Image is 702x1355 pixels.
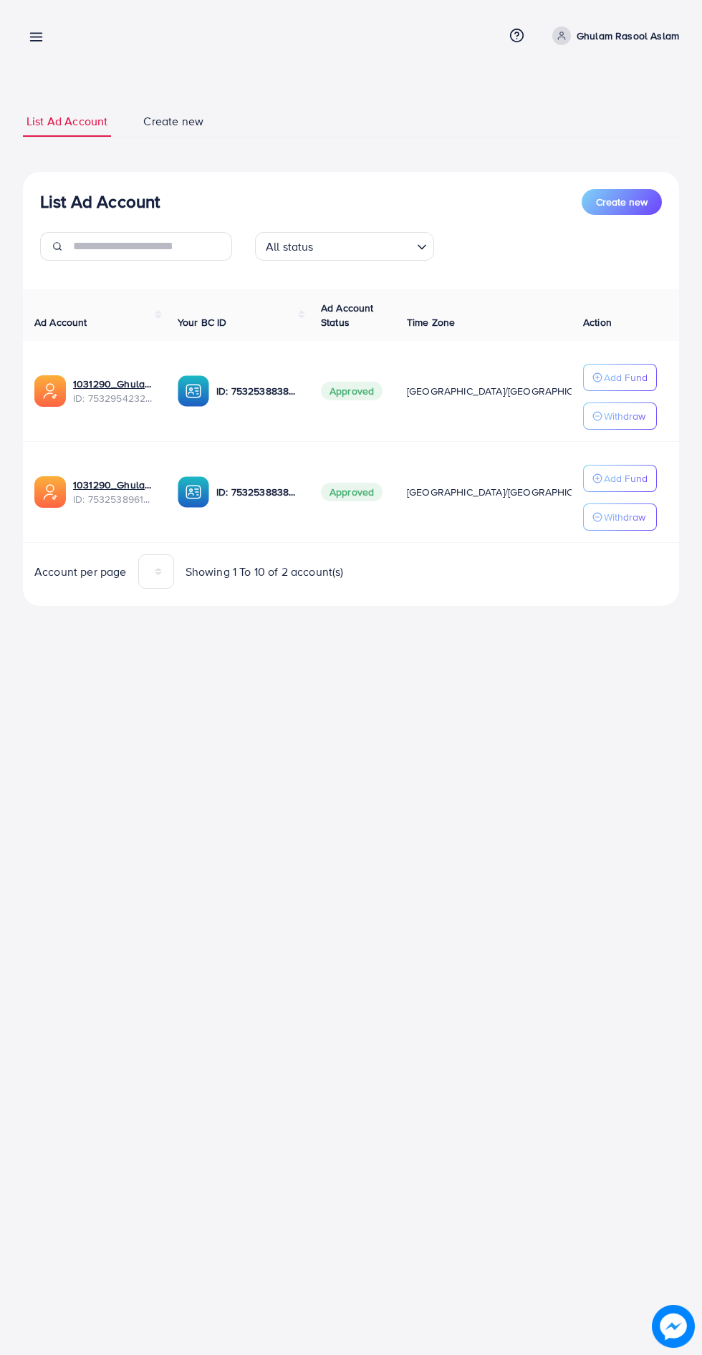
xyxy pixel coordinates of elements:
[73,377,155,406] div: <span class='underline'>1031290_Ghulam Rasool Aslam 2_1753902599199</span></br>7532954232266326017
[186,564,344,580] span: Showing 1 To 10 of 2 account(s)
[143,113,203,130] span: Create new
[604,408,645,425] p: Withdraw
[596,195,648,209] span: Create new
[604,470,648,487] p: Add Fund
[321,382,383,400] span: Approved
[604,508,645,526] p: Withdraw
[407,315,455,329] span: Time Zone
[34,375,66,407] img: ic-ads-acc.e4c84228.svg
[216,382,298,400] p: ID: 7532538838637019152
[27,113,107,130] span: List Ad Account
[73,391,155,405] span: ID: 7532954232266326017
[583,402,657,430] button: Withdraw
[34,564,127,580] span: Account per page
[321,483,383,501] span: Approved
[547,26,679,45] a: Ghulam Rasool Aslam
[583,364,657,391] button: Add Fund
[73,377,155,391] a: 1031290_Ghulam Rasool Aslam 2_1753902599199
[263,236,317,257] span: All status
[318,233,411,257] input: Search for option
[583,315,612,329] span: Action
[73,478,155,492] a: 1031290_Ghulam Rasool Aslam_1753805901568
[216,483,298,501] p: ID: 7532538838637019152
[73,492,155,506] span: ID: 7532538961244635153
[582,189,662,215] button: Create new
[34,315,87,329] span: Ad Account
[73,478,155,507] div: <span class='underline'>1031290_Ghulam Rasool Aslam_1753805901568</span></br>7532538961244635153
[178,476,209,508] img: ic-ba-acc.ded83a64.svg
[583,465,657,492] button: Add Fund
[321,301,374,329] span: Ad Account Status
[255,232,434,261] div: Search for option
[407,384,606,398] span: [GEOGRAPHIC_DATA]/[GEOGRAPHIC_DATA]
[34,476,66,508] img: ic-ads-acc.e4c84228.svg
[604,369,648,386] p: Add Fund
[407,485,606,499] span: [GEOGRAPHIC_DATA]/[GEOGRAPHIC_DATA]
[583,503,657,531] button: Withdraw
[577,27,679,44] p: Ghulam Rasool Aslam
[178,375,209,407] img: ic-ba-acc.ded83a64.svg
[178,315,227,329] span: Your BC ID
[652,1305,695,1348] img: image
[40,191,160,212] h3: List Ad Account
